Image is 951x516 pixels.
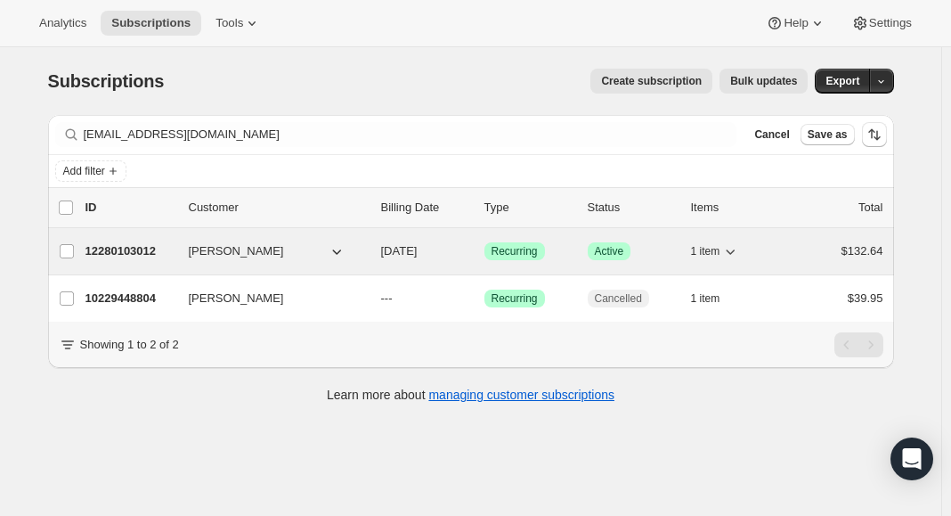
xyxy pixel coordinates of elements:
div: Type [484,199,573,217]
button: Cancel [747,124,796,145]
button: [PERSON_NAME] [178,237,356,266]
span: Subscriptions [111,16,191,30]
span: Help [784,16,808,30]
div: 12280103012[PERSON_NAME][DATE]SuccessRecurringSuccessActive1 item$132.64 [85,239,883,264]
button: Subscriptions [101,11,201,36]
span: 1 item [691,291,720,306]
span: Tools [215,16,243,30]
span: Active [595,244,624,258]
nav: Pagination [834,332,883,357]
span: Bulk updates [730,74,797,88]
p: Billing Date [381,199,470,217]
span: [DATE] [381,244,418,258]
span: [PERSON_NAME] [189,290,284,307]
button: Sort the results [862,122,887,147]
span: Export [825,74,859,88]
p: 10229448804 [85,290,175,307]
div: Open Intercom Messenger [890,438,933,480]
p: 12280103012 [85,242,175,260]
span: Add filter [63,164,105,178]
p: Showing 1 to 2 of 2 [80,336,179,354]
span: 1 item [691,244,720,258]
span: Save as [808,127,848,142]
span: Analytics [39,16,86,30]
button: Add filter [55,160,126,182]
button: Create subscription [590,69,712,94]
button: Help [755,11,836,36]
button: [PERSON_NAME] [178,284,356,313]
button: Export [815,69,870,94]
span: $132.64 [841,244,883,258]
button: 1 item [691,286,740,311]
span: $39.95 [848,291,883,305]
span: Cancelled [595,291,642,306]
button: Analytics [28,11,97,36]
span: Cancel [754,127,789,142]
div: Items [691,199,780,217]
span: --- [381,291,393,305]
input: Filter subscribers [84,122,737,147]
p: Customer [189,199,367,217]
button: Save as [801,124,855,145]
span: Settings [869,16,912,30]
span: Recurring [492,291,538,306]
span: Recurring [492,244,538,258]
span: Create subscription [601,74,702,88]
button: 1 item [691,239,740,264]
button: Tools [205,11,272,36]
p: Learn more about [327,386,614,404]
a: managing customer subscriptions [428,388,614,402]
div: IDCustomerBilling DateTypeStatusItemsTotal [85,199,883,217]
button: Settings [841,11,923,36]
p: ID [85,199,175,217]
span: Subscriptions [48,71,165,91]
button: Bulk updates [719,69,808,94]
span: [PERSON_NAME] [189,242,284,260]
p: Total [858,199,882,217]
div: 10229448804[PERSON_NAME]---SuccessRecurringCancelled1 item$39.95 [85,286,883,311]
p: Status [588,199,677,217]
